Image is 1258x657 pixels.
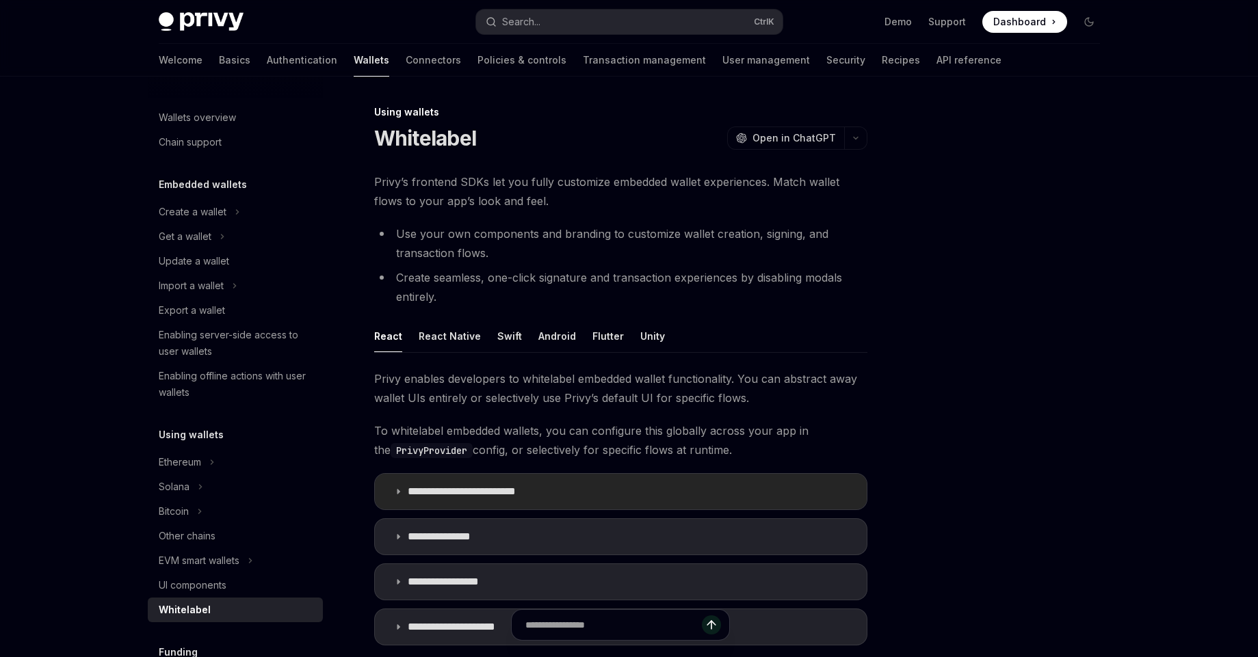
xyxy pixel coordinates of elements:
[583,44,706,77] a: Transaction management
[374,105,867,119] div: Using wallets
[159,278,224,294] div: Import a wallet
[159,109,236,126] div: Wallets overview
[219,44,250,77] a: Basics
[159,427,224,443] h5: Using wallets
[148,548,323,573] button: Toggle EVM smart wallets section
[477,44,566,77] a: Policies & controls
[148,298,323,323] a: Export a wallet
[159,552,239,569] div: EVM smart wallets
[148,224,323,249] button: Toggle Get a wallet section
[752,131,836,145] span: Open in ChatGPT
[159,327,315,360] div: Enabling server-side access to user wallets
[982,11,1067,33] a: Dashboard
[592,320,624,352] button: Flutter
[148,130,323,155] a: Chain support
[159,44,202,77] a: Welcome
[148,200,323,224] button: Toggle Create a wallet section
[159,302,225,319] div: Export a wallet
[159,577,226,593] div: UI components
[159,12,244,31] img: dark logo
[354,44,389,77] a: Wallets
[159,253,229,269] div: Update a wallet
[722,44,810,77] a: User management
[159,134,222,150] div: Chain support
[148,499,323,524] button: Toggle Bitcoin section
[148,474,323,499] button: Toggle Solana section
[374,126,477,150] h1: Whitelabel
[525,610,702,640] input: Ask a question...
[159,368,315,401] div: Enabling offline actions with user wallets
[374,421,867,459] span: To whitelabel embedded wallets, you can configure this globally across your app in the config, or...
[882,44,920,77] a: Recipes
[159,204,226,220] div: Create a wallet
[754,16,774,27] span: Ctrl K
[148,273,323,298] button: Toggle Import a wallet section
[374,224,867,263] li: Use your own components and branding to customize wallet creation, signing, and transaction flows.
[148,323,323,364] a: Enabling server-side access to user wallets
[419,320,481,352] button: React Native
[476,10,783,34] button: Open search
[148,249,323,273] a: Update a wallet
[374,369,867,407] span: Privy enables developers to whitelabel embedded wallet functionality. You can abstract away walle...
[148,364,323,405] a: Enabling offline actions with user wallets
[928,15,966,29] a: Support
[502,14,540,30] div: Search...
[884,15,912,29] a: Demo
[148,573,323,598] a: UI components
[148,598,323,622] a: Whitelabel
[148,105,323,130] a: Wallets overview
[159,528,215,544] div: Other chains
[159,176,247,193] h5: Embedded wallets
[159,602,211,618] div: Whitelabel
[1078,11,1100,33] button: Toggle dark mode
[497,320,522,352] button: Swift
[159,503,189,520] div: Bitcoin
[702,615,721,634] button: Send message
[374,172,867,211] span: Privy’s frontend SDKs let you fully customize embedded wallet experiences. Match wallet flows to ...
[159,454,201,470] div: Ethereum
[148,524,323,548] a: Other chains
[993,15,1046,29] span: Dashboard
[936,44,1001,77] a: API reference
[374,268,867,306] li: Create seamless, one-click signature and transaction experiences by disabling modals entirely.
[538,320,576,352] button: Android
[374,320,402,352] button: React
[148,450,323,474] button: Toggle Ethereum section
[159,479,189,495] div: Solana
[640,320,665,352] button: Unity
[727,126,844,150] button: Open in ChatGPT
[826,44,865,77] a: Security
[391,443,473,458] code: PrivyProvider
[159,228,211,245] div: Get a wallet
[267,44,337,77] a: Authentication
[406,44,461,77] a: Connectors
